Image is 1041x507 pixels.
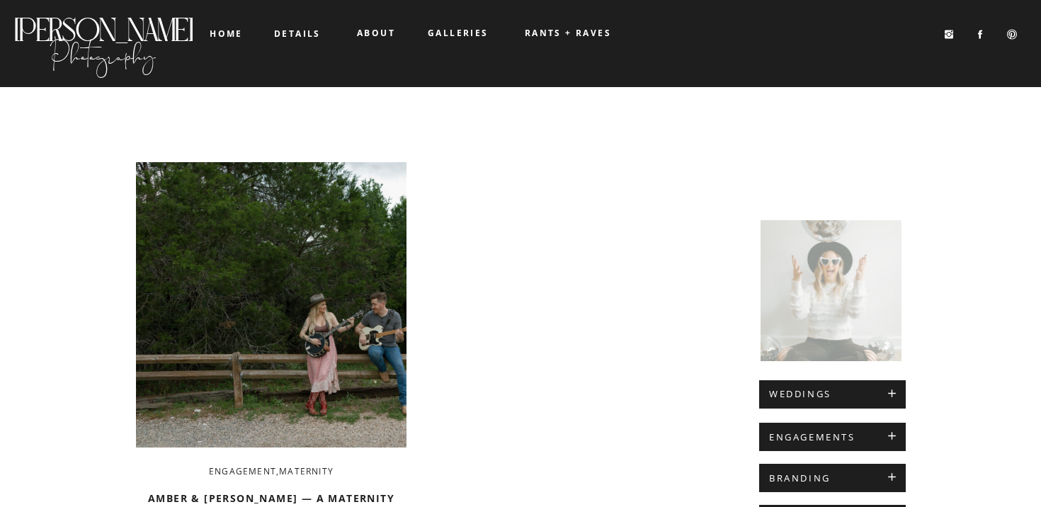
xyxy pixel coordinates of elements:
[511,28,625,38] a: RANTS + RAVES
[204,467,339,477] h3: ,
[210,28,243,40] b: home
[136,162,406,448] a: Amber & Zack — A Maternity + Engagement Session That Hit All the Right Notes
[12,11,194,35] a: [PERSON_NAME]
[769,473,896,484] a: BRANDING
[274,28,321,40] b: details
[12,28,194,74] a: Photography
[357,28,394,38] a: about
[279,465,334,477] a: Maternity
[769,389,896,400] a: WEDDINGS
[428,28,487,38] a: galleries
[428,27,489,39] b: galleries
[210,29,243,38] a: home
[769,432,896,443] a: ENGAGEMENTS
[209,465,276,477] a: Engagement
[525,27,611,39] b: RANTS + RAVES
[274,29,314,38] a: details
[357,27,395,39] b: about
